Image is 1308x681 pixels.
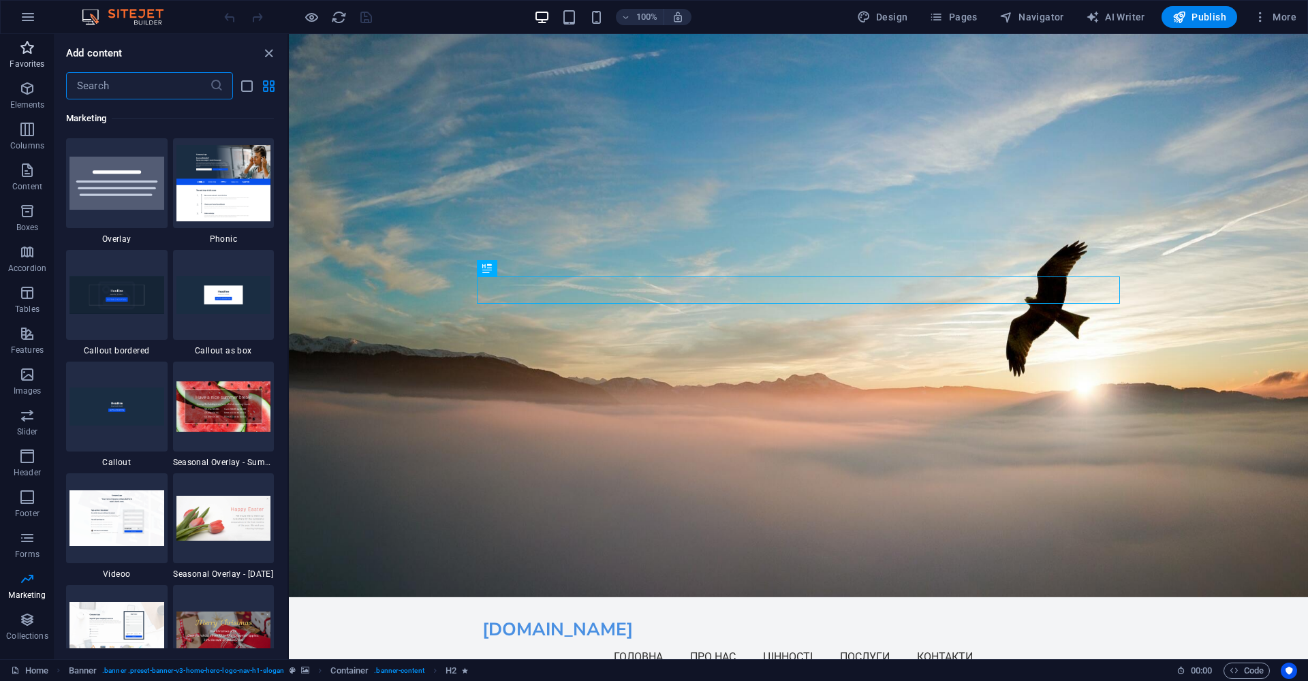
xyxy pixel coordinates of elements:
div: Callout [66,362,168,468]
input: Search [66,72,210,99]
img: Screenshot_2019-06-19SitejetTemplate-BlankRedesign-Berlin6.png [69,602,164,657]
i: On resize automatically adjust zoom level to fit chosen device. [672,11,684,23]
div: Videoo [66,473,168,580]
div: Design (Ctrl+Alt+Y) [852,6,914,28]
button: Design [852,6,914,28]
div: Phonic [173,138,275,244]
h6: Add content [66,45,123,61]
img: callout-border.png [69,276,164,313]
span: Publish [1172,10,1226,24]
span: Callout as box [173,345,275,356]
i: Element contains an animation [462,667,468,674]
button: list-view [238,78,255,94]
p: Elements [10,99,45,110]
p: Favorites [10,59,44,69]
i: Reload page [331,10,347,25]
p: Header [14,467,41,478]
button: Pages [924,6,982,28]
h6: Session time [1177,663,1213,679]
i: This element contains a background [301,667,309,674]
p: Forms [15,549,40,560]
span: Callout [66,457,168,468]
p: Features [11,345,44,355]
button: Click here to leave preview mode and continue editing [303,9,320,25]
span: Pages [929,10,977,24]
span: Callout bordered [66,345,168,356]
img: Screenshot_2019-10-25SitejetTemplate-BlankRedesign-Berlin1.png [176,612,271,649]
button: AI Writer [1080,6,1151,28]
button: More [1248,6,1302,28]
span: Code [1230,663,1264,679]
div: Seasonal Overlay - [DATE] [173,473,275,580]
div: Seasonal Overlay - Summer [173,362,275,468]
p: Footer [15,508,40,519]
span: Phonic [173,234,275,244]
p: Collections [6,631,48,642]
p: Images [14,385,42,396]
button: reload [330,9,347,25]
img: Screenshot_2019-10-25SitejetTemplate-BlankRedesign-Berlin2.png [176,496,271,541]
img: Screenshot_2019-06-19SitejetTemplate-BlankRedesign-Berlin5.png [69,490,164,545]
i: This element is a customizable preset [290,667,296,674]
button: close panel [260,45,277,61]
img: overlay-default.svg [69,157,164,210]
img: Editor Logo [78,9,181,25]
span: 00 00 [1191,663,1212,679]
div: Callout as box [173,250,275,356]
span: More [1253,10,1296,24]
h6: 100% [636,9,658,25]
span: . banner-content [374,663,424,679]
img: Screenshot_2019-06-19SitejetTemplate-BlankRedesign-Berlin7.png [176,145,271,221]
span: Seasonal Overlay - Summer [173,457,275,468]
span: Seasonal Overlay - Easter [173,569,275,580]
button: Usercentrics [1281,663,1297,679]
span: Overlay [66,234,168,244]
button: grid-view [260,78,277,94]
p: Accordion [8,263,46,274]
span: Click to select. Double-click to edit [446,663,456,679]
span: . banner .preset-banner-v3-home-hero-logo-nav-h1-slogan [102,663,284,679]
img: Screenshot_2019-10-25SitejetTemplate-BlankRedesign-Berlin3.png [176,381,271,432]
span: Click to select. Double-click to edit [330,663,369,679]
button: Navigator [994,6,1070,28]
nav: breadcrumb [69,663,469,679]
div: Overlay [66,138,168,244]
p: Columns [10,140,44,151]
img: callout.png [69,387,164,425]
button: Publish [1162,6,1237,28]
span: : [1200,665,1202,676]
p: Content [12,181,42,192]
span: Videoo [66,569,168,580]
span: Navigator [999,10,1064,24]
p: Slider [17,426,38,437]
img: callout-box_v2.png [176,276,271,313]
div: Callout bordered [66,250,168,356]
p: Marketing [8,590,46,601]
span: AI Writer [1086,10,1145,24]
span: Design [857,10,908,24]
a: Click to cancel selection. Double-click to open Pages [11,663,48,679]
button: Code [1224,663,1270,679]
p: Boxes [16,222,39,233]
button: 100% [616,9,664,25]
h6: Marketing [66,110,274,127]
p: Tables [15,304,40,315]
span: Click to select. Double-click to edit [69,663,97,679]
